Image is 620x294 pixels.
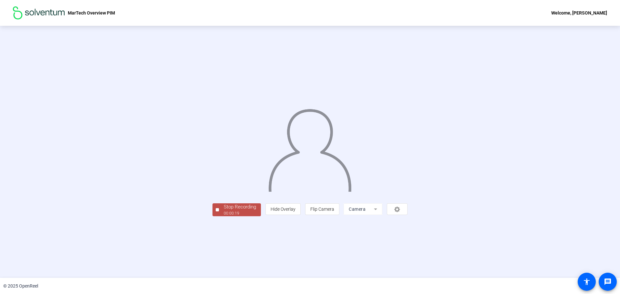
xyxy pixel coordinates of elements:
div: Stop Recording [224,203,256,211]
button: Stop Recording00:00:19 [212,203,261,217]
span: Flip Camera [310,207,334,212]
div: Welcome, [PERSON_NAME] [551,9,607,17]
mat-icon: message [604,278,612,286]
button: Flip Camera [305,203,339,215]
div: © 2025 OpenReel [3,283,38,289]
img: overlay [268,104,352,192]
div: 00:00:19 [224,210,256,216]
button: Hide Overlay [265,203,301,215]
img: OpenReel logo [13,6,65,19]
span: Hide Overlay [271,207,295,212]
p: MarTech Overview PIM [68,9,115,17]
mat-icon: accessibility [583,278,591,286]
